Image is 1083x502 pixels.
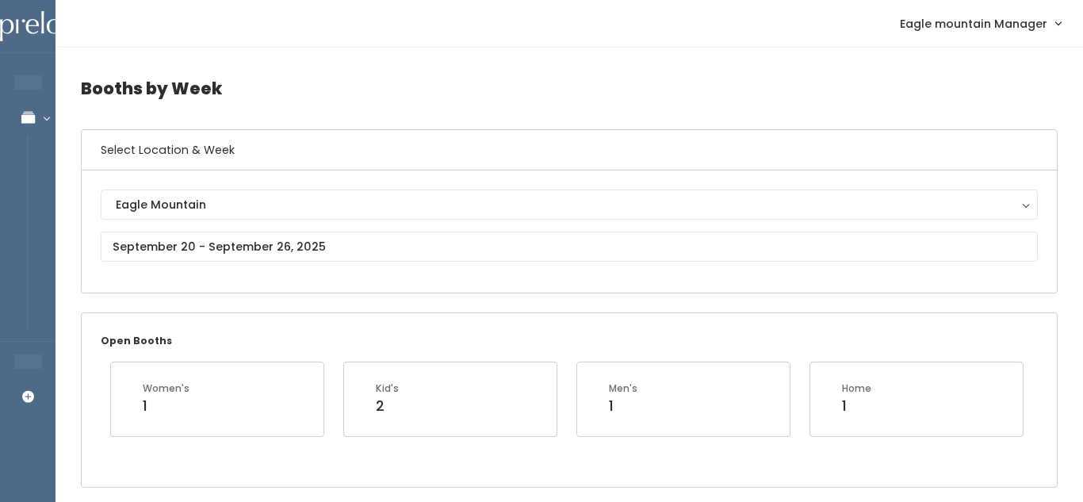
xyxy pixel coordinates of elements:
[842,381,871,396] div: Home
[376,381,399,396] div: Kid's
[101,334,172,347] small: Open Booths
[101,232,1038,262] input: September 20 - September 26, 2025
[609,396,637,416] div: 1
[101,190,1038,220] button: Eagle Mountain
[842,396,871,416] div: 1
[143,396,189,416] div: 1
[609,381,637,396] div: Men's
[81,67,1058,110] h4: Booths by Week
[82,130,1057,171] h6: Select Location & Week
[143,381,189,396] div: Women's
[116,196,1023,213] div: Eagle Mountain
[900,15,1047,33] span: Eagle mountain Manager
[884,6,1077,40] a: Eagle mountain Manager
[376,396,399,416] div: 2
